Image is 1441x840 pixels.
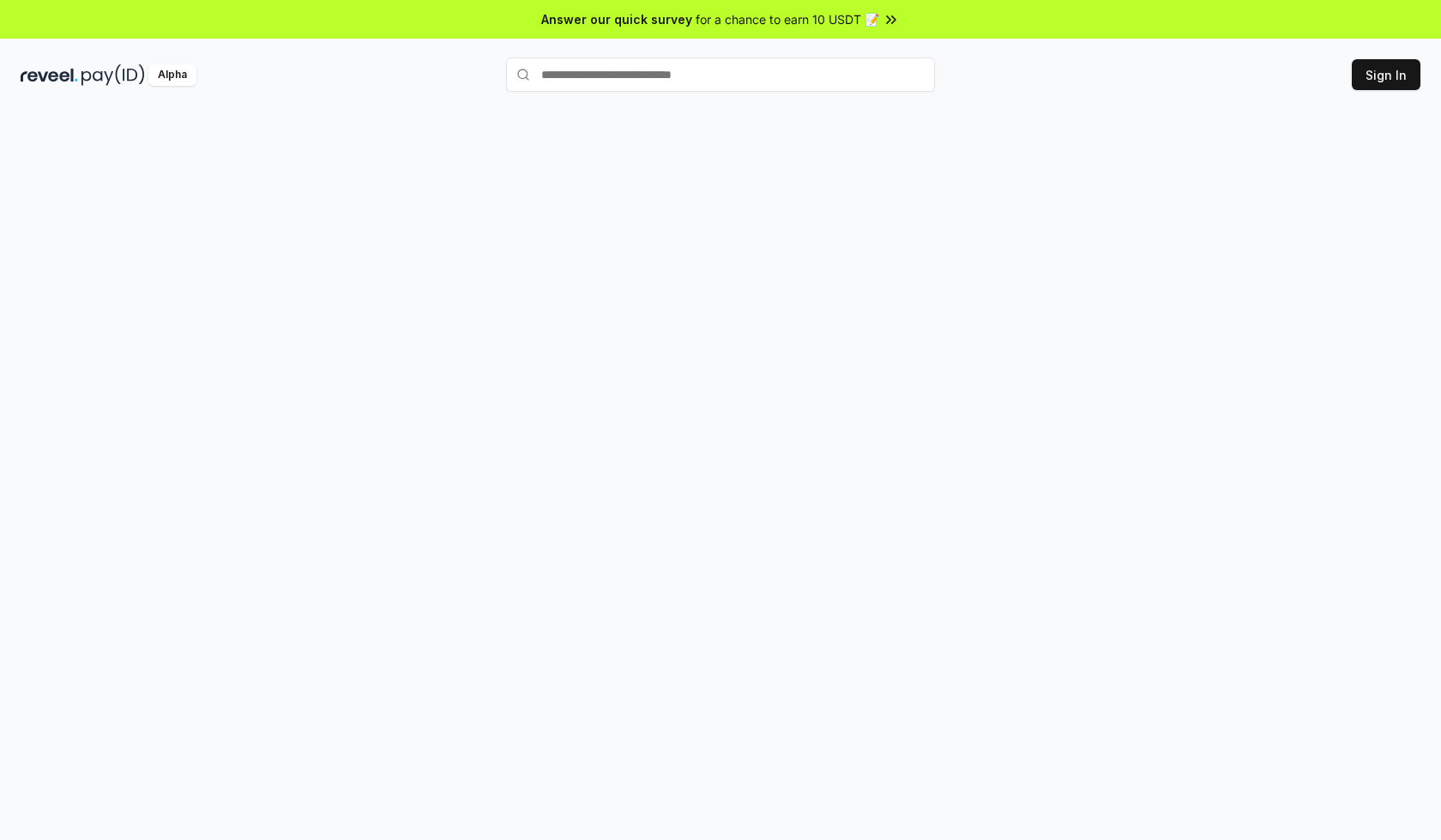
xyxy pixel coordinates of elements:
[1352,59,1420,90] button: Sign In
[21,64,78,86] img: reveel_dark
[81,64,145,86] img: pay_id
[541,10,692,28] span: Answer our quick survey
[148,64,196,86] div: Alpha
[696,10,879,28] span: for a chance to earn 10 USDT 📝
